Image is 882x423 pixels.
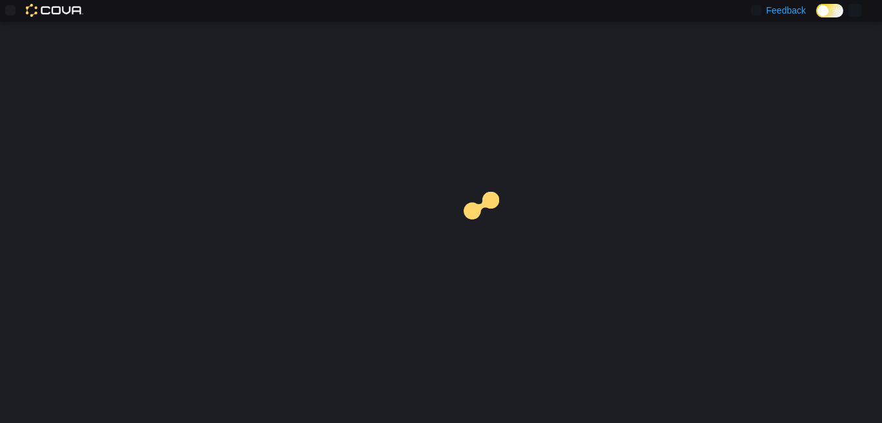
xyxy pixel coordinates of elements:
img: cova-loader [441,182,538,279]
input: Dark Mode [816,4,843,17]
img: Cova [26,4,83,17]
span: Dark Mode [816,17,817,18]
span: Feedback [766,4,806,17]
